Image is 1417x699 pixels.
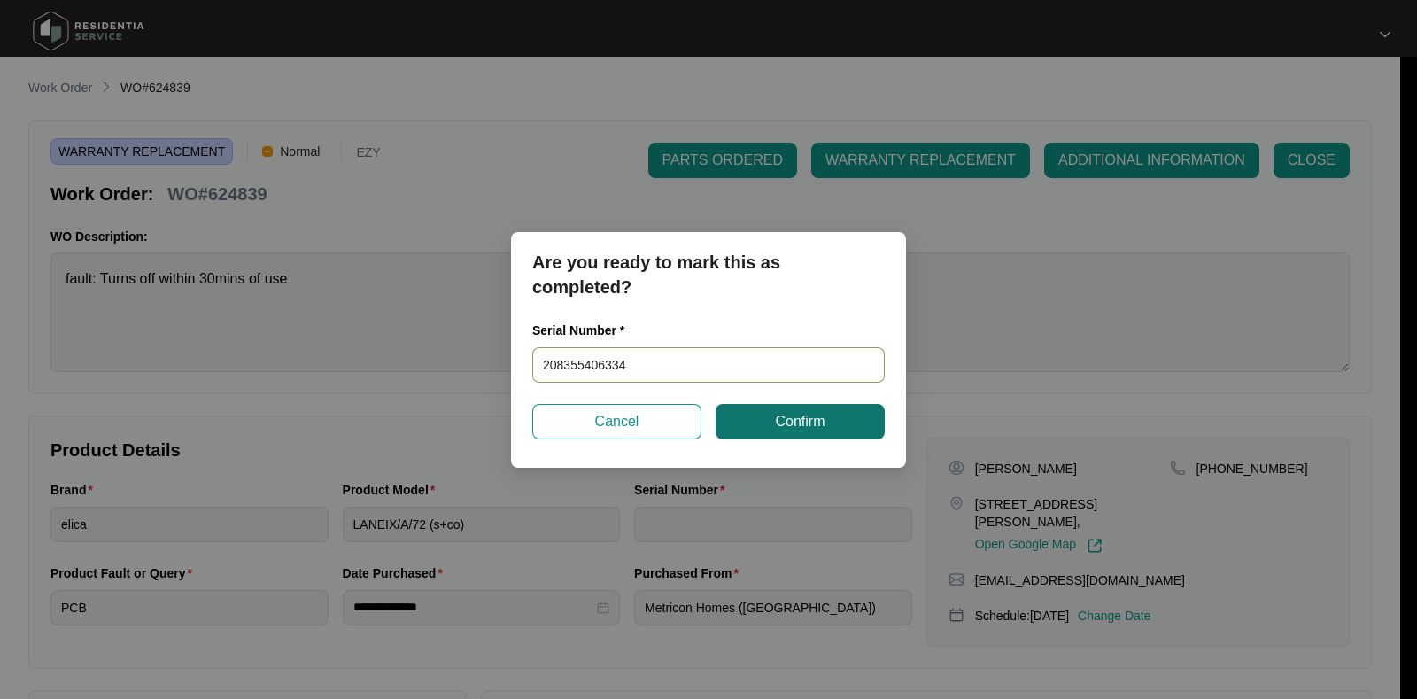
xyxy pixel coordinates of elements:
label: Serial Number * [532,322,638,339]
span: Cancel [595,411,639,432]
span: Confirm [775,411,825,432]
p: completed? [532,275,885,299]
p: Are you ready to mark this as [532,250,885,275]
button: Confirm [716,404,885,439]
button: Cancel [532,404,701,439]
